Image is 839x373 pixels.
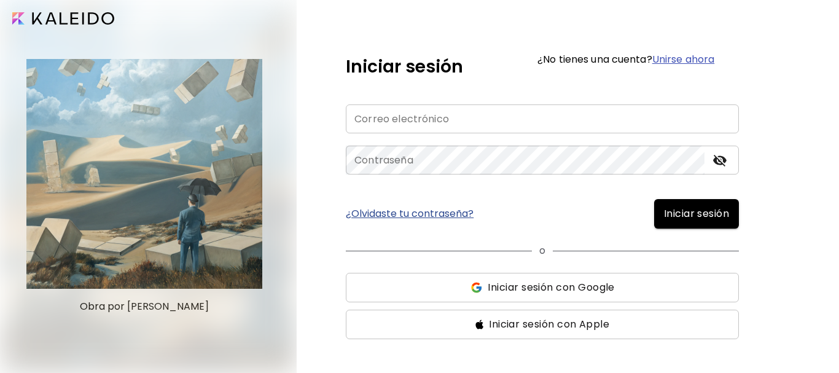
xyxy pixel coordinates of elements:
[470,281,483,294] img: ss
[346,273,739,302] button: ssIniciar sesión con Google
[346,209,474,219] a: ¿Olvidaste tu contraseña?
[709,150,730,171] button: toggle password visibility
[346,310,739,339] button: ssIniciar sesión con Apple
[489,317,609,332] span: Iniciar sesión con Apple
[539,243,545,258] p: o
[652,52,714,66] a: Unirse ahora
[475,320,484,329] img: ss
[537,55,714,65] h6: ¿No tienes una cuenta?
[488,280,614,295] span: Iniciar sesión con Google
[654,199,739,229] button: Iniciar sesión
[664,206,729,221] span: Iniciar sesión
[346,54,463,80] h5: Iniciar sesión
